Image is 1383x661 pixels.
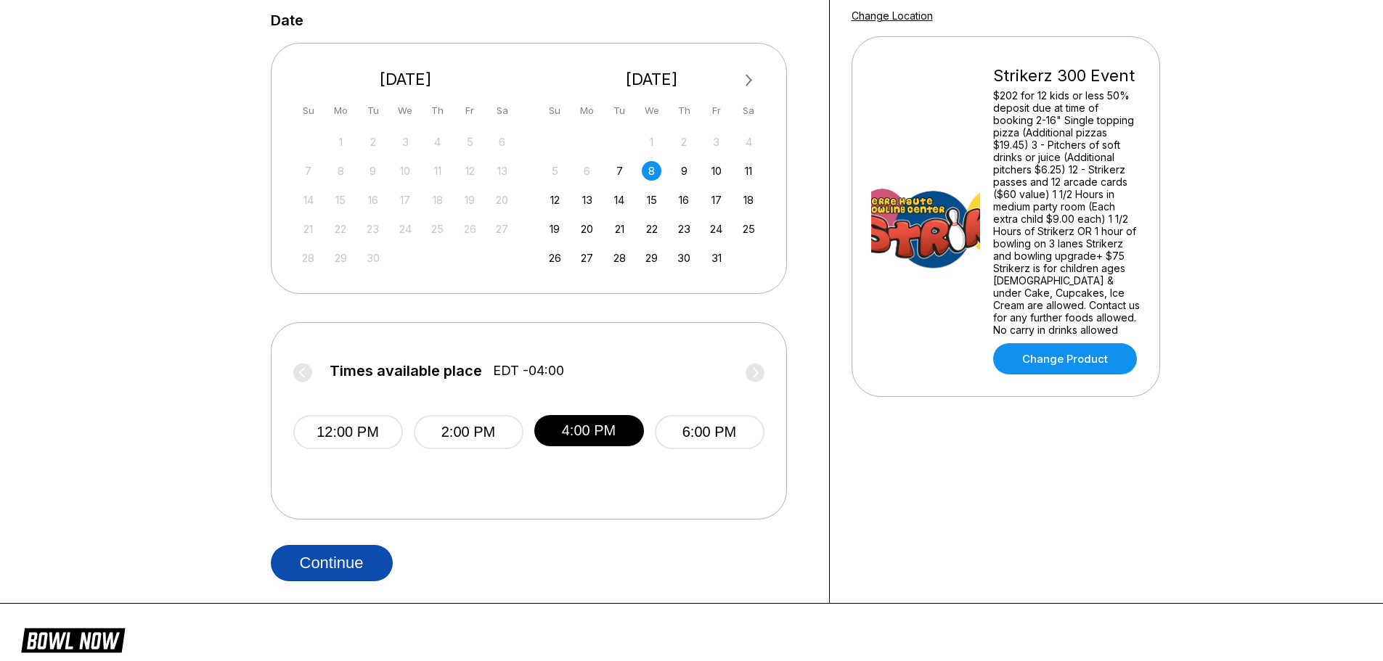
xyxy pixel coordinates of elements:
div: [DATE] [293,70,518,89]
div: Not available Wednesday, September 10th, 2025 [396,161,415,181]
a: Change Product [993,343,1137,374]
div: Th [428,101,447,120]
div: Choose Friday, October 24th, 2025 [706,219,726,239]
div: Choose Wednesday, October 22nd, 2025 [642,219,661,239]
div: Not available Monday, October 6th, 2025 [577,161,597,181]
div: Not available Tuesday, September 23rd, 2025 [363,219,383,239]
div: Choose Thursday, October 16th, 2025 [674,190,694,210]
div: Choose Sunday, October 12th, 2025 [545,190,565,210]
div: Choose Wednesday, October 29th, 2025 [642,248,661,268]
img: Strikerz 300 Event [871,163,980,271]
div: Not available Thursday, September 11th, 2025 [428,161,447,181]
div: Not available Saturday, September 27th, 2025 [492,219,512,239]
div: Tu [363,101,383,120]
div: Not available Monday, September 8th, 2025 [331,161,351,181]
div: Choose Thursday, October 30th, 2025 [674,248,694,268]
div: Choose Saturday, October 25th, 2025 [739,219,759,239]
div: Sa [739,101,759,120]
div: Not available Friday, September 5th, 2025 [460,132,480,152]
div: Choose Sunday, October 26th, 2025 [545,248,565,268]
div: Not available Saturday, September 6th, 2025 [492,132,512,152]
div: Choose Tuesday, October 14th, 2025 [610,190,629,210]
div: month 2025-10 [543,131,761,268]
div: Choose Friday, October 31st, 2025 [706,248,726,268]
div: Fr [706,101,726,120]
div: Not available Monday, September 15th, 2025 [331,190,351,210]
div: Choose Wednesday, October 8th, 2025 [642,161,661,181]
div: $202 for 12 kids or less 50% deposit due at time of booking 2-16" Single topping pizza (Additiona... [993,89,1141,336]
div: Not available Tuesday, September 2nd, 2025 [363,132,383,152]
div: Mo [331,101,351,120]
button: 4:00 PM [534,415,644,446]
div: Choose Saturday, October 18th, 2025 [739,190,759,210]
button: 6:00 PM [655,415,764,449]
div: Not available Monday, September 29th, 2025 [331,248,351,268]
div: Not available Wednesday, September 3rd, 2025 [396,132,415,152]
div: Choose Monday, October 27th, 2025 [577,248,597,268]
div: Not available Friday, September 12th, 2025 [460,161,480,181]
div: Not available Sunday, September 28th, 2025 [298,248,318,268]
div: Choose Tuesday, October 21st, 2025 [610,219,629,239]
div: Su [545,101,565,120]
a: Change Location [852,9,933,22]
div: Not available Saturday, September 13th, 2025 [492,161,512,181]
div: Fr [460,101,480,120]
div: Not available Sunday, September 21st, 2025 [298,219,318,239]
div: Not available Wednesday, October 1st, 2025 [642,132,661,152]
div: Not available Thursday, October 2nd, 2025 [674,132,694,152]
div: Choose Thursday, October 9th, 2025 [674,161,694,181]
div: Choose Tuesday, October 28th, 2025 [610,248,629,268]
button: Next Month [738,69,761,92]
div: Not available Sunday, September 7th, 2025 [298,161,318,181]
div: Mo [577,101,597,120]
div: Choose Tuesday, October 7th, 2025 [610,161,629,181]
div: Not available Sunday, October 5th, 2025 [545,161,565,181]
div: Not available Friday, September 26th, 2025 [460,219,480,239]
div: Not available Friday, September 19th, 2025 [460,190,480,210]
div: Not available Monday, September 22nd, 2025 [331,219,351,239]
span: EDT -04:00 [493,363,564,379]
div: Choose Wednesday, October 15th, 2025 [642,190,661,210]
button: 2:00 PM [414,415,523,449]
div: Not available Monday, September 1st, 2025 [331,132,351,152]
div: Choose Sunday, October 19th, 2025 [545,219,565,239]
div: Choose Monday, October 20th, 2025 [577,219,597,239]
div: Not available Sunday, September 14th, 2025 [298,190,318,210]
div: Not available Thursday, September 18th, 2025 [428,190,447,210]
div: Sa [492,101,512,120]
div: Not available Wednesday, September 17th, 2025 [396,190,415,210]
div: Th [674,101,694,120]
div: Not available Tuesday, September 30th, 2025 [363,248,383,268]
div: Choose Monday, October 13th, 2025 [577,190,597,210]
div: month 2025-09 [297,131,515,268]
div: Choose Thursday, October 23rd, 2025 [674,219,694,239]
div: Not available Thursday, September 4th, 2025 [428,132,447,152]
div: Not available Saturday, October 4th, 2025 [739,132,759,152]
div: Not available Thursday, September 25th, 2025 [428,219,447,239]
div: We [642,101,661,120]
div: Not available Tuesday, September 16th, 2025 [363,190,383,210]
div: Not available Tuesday, September 9th, 2025 [363,161,383,181]
div: [DATE] [539,70,764,89]
div: Choose Friday, October 17th, 2025 [706,190,726,210]
div: Not available Saturday, September 20th, 2025 [492,190,512,210]
div: Choose Friday, October 10th, 2025 [706,161,726,181]
div: Not available Friday, October 3rd, 2025 [706,132,726,152]
span: Times available place [330,363,482,379]
div: Not available Wednesday, September 24th, 2025 [396,219,415,239]
div: Su [298,101,318,120]
button: 12:00 PM [293,415,403,449]
div: Strikerz 300 Event [993,66,1141,86]
div: Tu [610,101,629,120]
div: We [396,101,415,120]
label: Date [271,12,303,28]
button: Continue [271,545,393,581]
div: Choose Saturday, October 11th, 2025 [739,161,759,181]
